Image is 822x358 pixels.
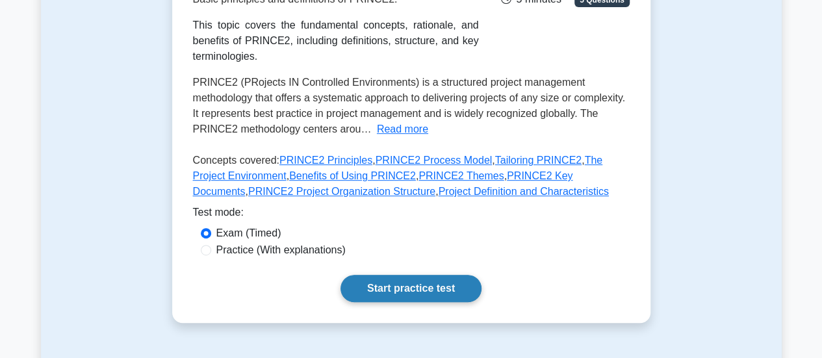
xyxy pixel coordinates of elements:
[279,155,372,166] a: PRINCE2 Principles
[216,242,346,258] label: Practice (With explanations)
[193,205,630,225] div: Test mode:
[418,170,504,181] a: PRINCE2 Themes
[377,121,428,137] button: Read more
[193,77,626,134] span: PRINCE2 (PRojects IN Controlled Environments) is a structured project management methodology that...
[340,275,482,302] a: Start practice test
[495,155,582,166] a: Tailoring PRINCE2
[376,155,493,166] a: PRINCE2 Process Model
[193,18,479,64] div: This topic covers the fundamental concepts, rationale, and benefits of PRINCE2, including definit...
[193,155,603,181] a: The Project Environment
[216,225,281,241] label: Exam (Timed)
[193,153,630,205] p: Concepts covered: , , , , , , , ,
[289,170,416,181] a: Benefits of Using PRINCE2
[248,186,435,197] a: PRINCE2 Project Organization Structure
[438,186,608,197] a: Project Definition and Characteristics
